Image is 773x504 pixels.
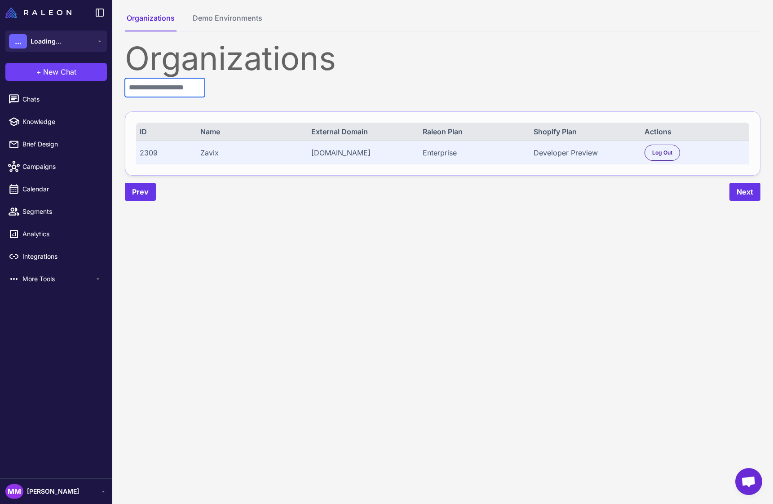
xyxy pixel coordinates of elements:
div: Organizations [125,42,760,75]
div: Name [200,126,301,137]
span: + [36,66,41,77]
div: ... [9,34,27,49]
div: 2309 [140,147,190,158]
span: [PERSON_NAME] [27,486,79,496]
a: Calendar [4,180,109,199]
span: Segments [22,207,102,217]
button: ...Loading... [5,31,107,52]
a: Segments [4,202,109,221]
button: Next [729,183,760,201]
span: Calendar [22,184,102,194]
a: Knowledge [4,112,109,131]
button: Demo Environments [191,13,264,31]
span: Analytics [22,229,102,239]
button: Organizations [125,13,177,31]
div: ID [140,126,190,137]
a: Open chat [735,468,762,495]
div: MM [5,484,23,499]
span: Integrations [22,252,102,261]
span: Chats [22,94,102,104]
a: Integrations [4,247,109,266]
div: Actions [645,126,746,137]
a: Chats [4,90,109,109]
div: Zavix [200,147,301,158]
a: Analytics [4,225,109,243]
a: Raleon Logo [5,7,75,18]
span: Loading... [31,36,61,46]
button: Prev [125,183,156,201]
button: +New Chat [5,63,107,81]
span: Campaigns [22,162,102,172]
span: Knowledge [22,117,102,127]
div: Enterprise [423,147,524,158]
a: Campaigns [4,157,109,176]
span: More Tools [22,274,94,284]
img: Raleon Logo [5,7,71,18]
div: External Domain [311,126,412,137]
div: [DOMAIN_NAME] [311,147,412,158]
div: Developer Preview [534,147,635,158]
a: Brief Design [4,135,109,154]
span: Brief Design [22,139,102,149]
span: New Chat [43,66,76,77]
div: Shopify Plan [534,126,635,137]
span: Log Out [652,149,672,157]
div: Raleon Plan [423,126,524,137]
